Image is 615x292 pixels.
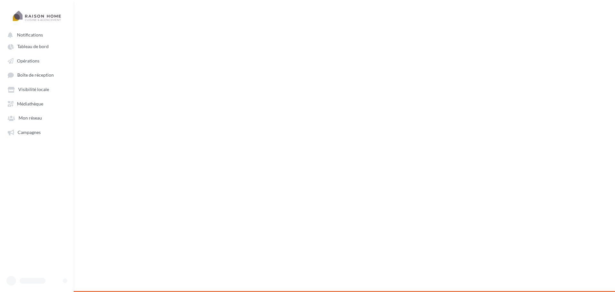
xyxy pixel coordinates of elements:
a: Mon réseau [4,112,70,123]
span: Opérations [17,58,39,63]
span: Tableau de bord [17,44,49,49]
a: Opérations [4,55,70,66]
span: Notifications [17,32,43,38]
a: Visibilité locale [4,83,70,95]
span: Campagnes [18,129,41,135]
span: Mon réseau [19,115,42,121]
span: Boîte de réception [17,72,54,78]
a: Tableau de bord [4,40,70,52]
a: Campagnes [4,126,70,138]
span: Visibilité locale [18,87,49,92]
a: Médiathèque [4,98,70,109]
a: Boîte de réception [4,69,70,81]
span: Médiathèque [17,101,43,106]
